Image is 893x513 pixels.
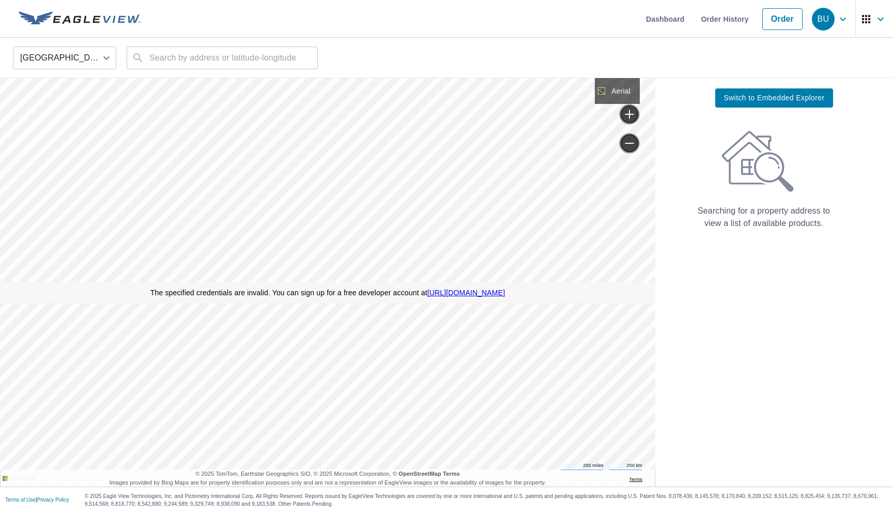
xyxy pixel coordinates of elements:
p: Searching for a property address to view a list of available products. [695,205,833,230]
div: Aerial [608,78,634,104]
a: Terms [629,476,642,483]
a: Order [762,8,803,30]
a: Current Level 5, Zoom Out [619,133,640,154]
p: | [5,497,69,503]
img: EV Logo [19,11,141,27]
a: Terms [443,471,460,477]
a: Terms of Use [5,497,36,503]
span: © 2025 TomTom, Earthstar Geographics SIO, © 2025 Microsoft Corporation, © [195,470,460,478]
div: BU [812,8,835,31]
a: [URL][DOMAIN_NAME] [427,289,505,297]
a: Privacy Policy [37,497,69,503]
a: Current Level 5, Zoom In [619,104,640,125]
div: [GEOGRAPHIC_DATA] [13,43,116,72]
p: © 2025 Eagle View Technologies, Inc. and Pictometry International Corp. All Rights Reserved. Repo... [85,492,888,508]
div: Aerial [595,78,640,104]
a: OpenStreetMap [398,471,441,477]
input: Search by address or latitude-longitude [149,43,297,72]
button: Switch to Embedded Explorer [715,88,833,108]
span: Switch to Embedded Explorer [723,92,824,104]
